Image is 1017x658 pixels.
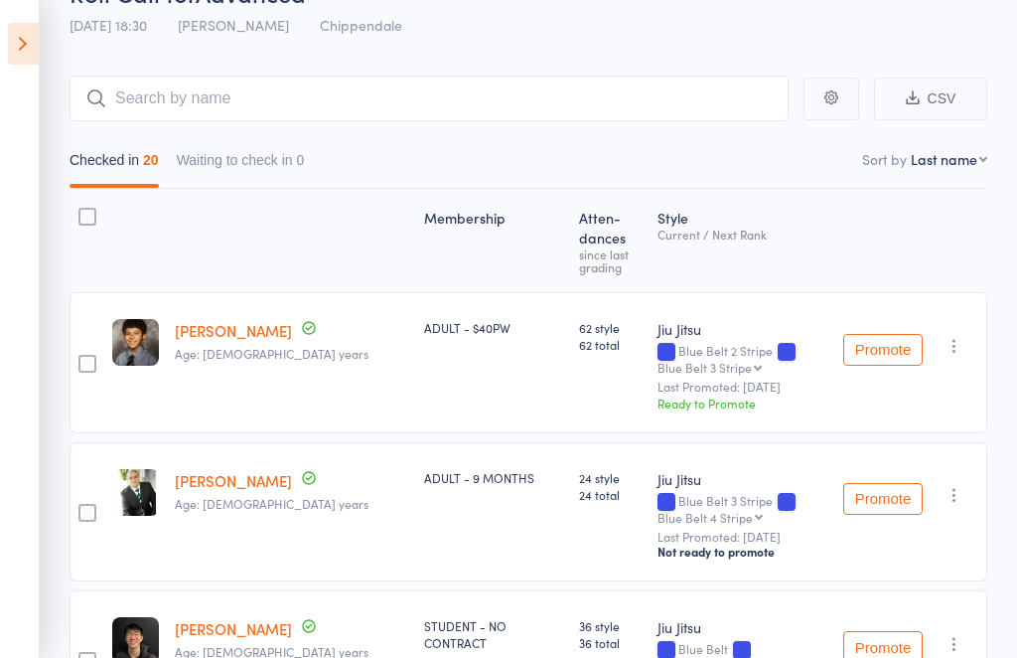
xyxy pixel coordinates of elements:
span: 62 style [579,319,642,336]
div: 20 [143,152,159,168]
div: Current / Next Rank [657,228,827,241]
input: Search by name [70,76,789,121]
img: image1688462632.png [112,469,159,516]
div: Blue Belt 3 Stripe [657,361,752,374]
small: Last Promoted: [DATE] [657,380,827,394]
div: since last grading [579,247,642,273]
div: Ready to Promote [657,395,827,411]
div: Last name [911,149,977,169]
button: Promote [843,483,923,515]
button: Waiting to check in0 [177,142,305,188]
button: Checked in20 [70,142,159,188]
span: 62 total [579,336,642,353]
span: 36 style [579,617,642,634]
label: Sort by [862,149,907,169]
div: Style [650,198,835,283]
div: 0 [297,152,305,168]
span: Age: [DEMOGRAPHIC_DATA] years [175,345,368,362]
a: [PERSON_NAME] [175,470,292,491]
div: Not ready to promote [657,544,827,560]
div: Jiu Jitsu [657,469,827,489]
div: STUDENT - NO CONTRACT [424,617,563,651]
div: Jiu Jitsu [657,319,827,339]
div: Membership [416,198,571,283]
img: image1688468801.png [112,319,159,366]
button: CSV [874,78,987,120]
div: ADULT - $40PW [424,319,563,336]
span: 24 total [579,486,642,503]
span: Age: [DEMOGRAPHIC_DATA] years [175,495,368,512]
div: ADULT - 9 MONTHS [424,469,563,486]
a: [PERSON_NAME] [175,320,292,341]
span: Chippendale [320,15,402,35]
div: Blue Belt 2 Stripe [657,344,827,374]
div: Atten­dances [571,198,650,283]
button: Promote [843,334,923,366]
small: Last Promoted: [DATE] [657,530,827,544]
a: [PERSON_NAME] [175,618,292,639]
span: [PERSON_NAME] [178,15,289,35]
span: 24 style [579,469,642,486]
div: Blue Belt 4 Stripe [657,511,753,524]
div: Blue Belt 3 Stripe [657,494,827,524]
div: Jiu Jitsu [657,617,827,637]
span: [DATE] 18:30 [70,15,147,35]
span: 36 total [579,634,642,651]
